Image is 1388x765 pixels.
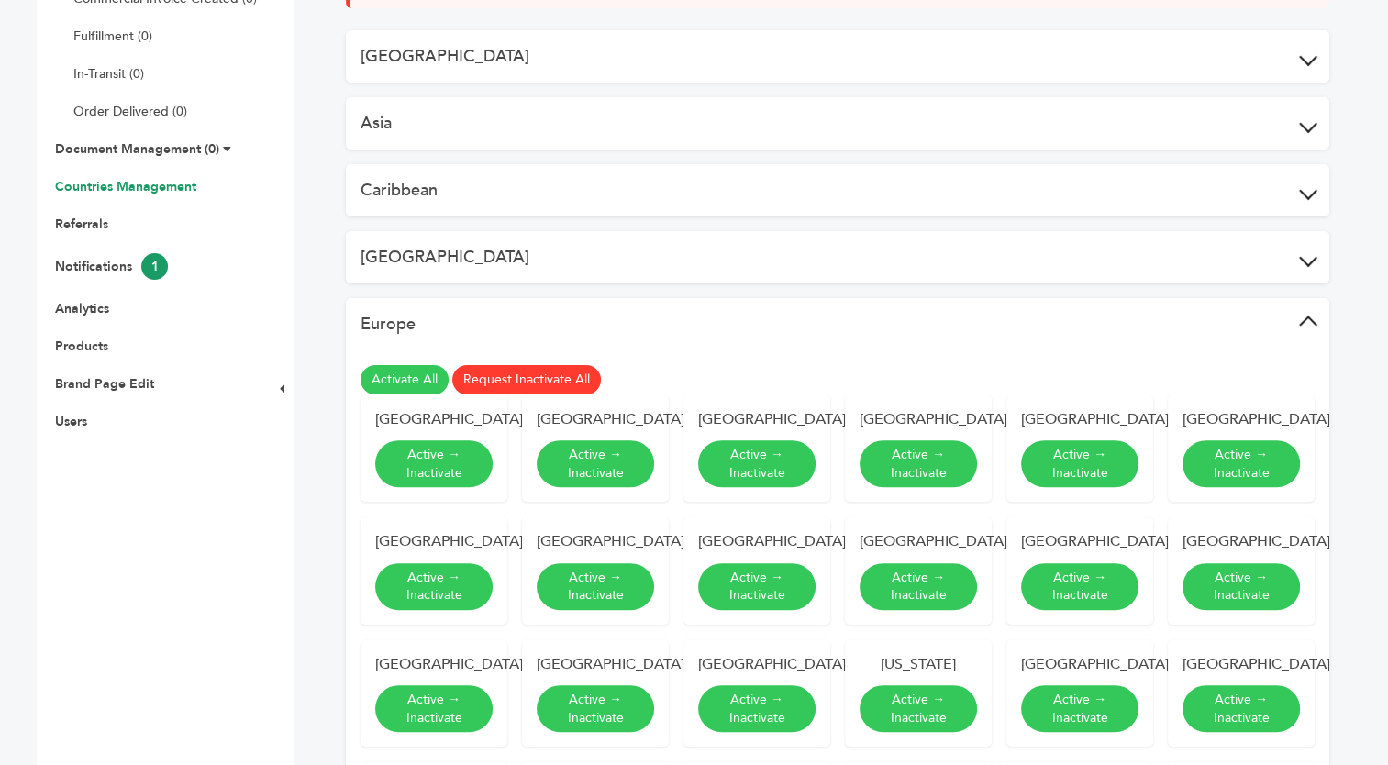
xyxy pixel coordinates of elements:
a: Active → Inactivate [1183,563,1300,610]
div: [GEOGRAPHIC_DATA] [1021,531,1138,551]
a: Active → Inactivate [375,685,493,732]
a: Active → Inactivate [698,685,816,732]
button: Europe [346,298,1329,350]
div: [GEOGRAPHIC_DATA] [698,531,816,551]
a: Active → Inactivate [1021,440,1138,487]
div: [GEOGRAPHIC_DATA] [1021,654,1138,674]
a: Active → Inactivate [375,563,493,610]
div: [GEOGRAPHIC_DATA] [1183,409,1300,429]
button: [GEOGRAPHIC_DATA] [346,30,1329,83]
div: [GEOGRAPHIC_DATA] [537,409,654,429]
a: Document Management (0) [55,140,219,158]
a: Active → Inactivate [537,440,654,487]
a: Users [55,413,87,430]
a: In-Transit (0) [73,65,144,83]
div: [GEOGRAPHIC_DATA] [537,531,654,551]
span: 1 [141,253,168,280]
div: [GEOGRAPHIC_DATA] [375,531,493,551]
a: Active → Inactivate [860,440,977,487]
a: Active → Inactivate [860,685,977,732]
div: [GEOGRAPHIC_DATA] [698,409,816,429]
a: Active → Inactivate [537,685,654,732]
a: Request Inactivate All [452,365,601,394]
a: Active → Inactivate [1183,440,1300,487]
a: Brand Page Edit [55,375,154,393]
a: Active → Inactivate [698,563,816,610]
a: Order Delivered (0) [73,103,187,120]
div: [GEOGRAPHIC_DATA] [860,531,977,551]
button: Asia [346,97,1329,150]
a: Active → Inactivate [537,563,654,610]
button: [GEOGRAPHIC_DATA] [346,231,1329,283]
button: Caribbean [346,164,1329,216]
a: Active → Inactivate [1021,685,1138,732]
a: Notifications1 [55,258,168,275]
a: Active → Inactivate [1183,685,1300,732]
a: Active → Inactivate [1021,563,1138,610]
div: [GEOGRAPHIC_DATA] [375,654,493,674]
div: [GEOGRAPHIC_DATA] [1021,409,1138,429]
div: [GEOGRAPHIC_DATA] [1183,654,1300,674]
a: Fulfillment (0) [73,28,152,45]
div: [GEOGRAPHIC_DATA] [1183,531,1300,551]
div: [GEOGRAPHIC_DATA] [537,654,654,674]
a: Referrals [55,216,108,233]
div: [GEOGRAPHIC_DATA] [698,654,816,674]
div: [GEOGRAPHIC_DATA] [860,409,977,429]
a: Analytics [55,300,109,317]
div: [GEOGRAPHIC_DATA] [375,409,493,429]
a: Active → Inactivate [375,440,493,487]
a: Activate All [361,365,449,394]
a: Active → Inactivate [860,563,977,610]
a: Products [55,338,108,355]
div: [US_STATE] [860,654,977,674]
a: Active → Inactivate [698,440,816,487]
a: Countries Management [55,178,196,195]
